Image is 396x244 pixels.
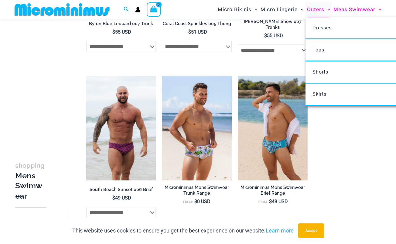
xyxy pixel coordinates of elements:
bdi: 55 USD [112,29,131,35]
nav: Site Navigation [215,1,384,18]
h2: [PERSON_NAME] Show 007 Trunks [238,19,308,30]
a: Coral Coast Sprinkles 005 Thong [162,21,232,29]
bdi: 51 USD [188,29,207,35]
span: Shorts [312,69,328,75]
a: OutersMenu ToggleMenu Toggle [306,2,332,17]
h2: Coral Coast Sprinkles 005 Thong [162,21,232,27]
a: Hamilton Blue Multi 006 Brief 01Hamilton Blue Multi 006 Brief 03Hamilton Blue Multi 006 Brief 03 [238,76,308,180]
span: Skirts [312,91,326,97]
span: shopping [15,162,45,169]
span: $ [112,29,115,35]
a: Search icon link [124,6,129,13]
h2: Microminimus Mens Swimwear Trunk Range [162,185,232,196]
h3: Mens Swimwear [15,160,46,201]
a: Microminimus Mens Swimwear Trunk Range [162,185,232,198]
h2: Microminimus Mens Swimwear Brief Range [238,185,308,196]
img: Hamilton Blue Multi 006 Brief 01 [238,76,308,180]
a: Learn more [266,227,294,234]
span: $ [269,199,272,204]
bdi: 49 USD [112,195,131,201]
iframe: TrustedSite Certified [15,20,70,141]
a: Bondi Chasing Summer 007 Trunk 08Bondi Safari Spice 007 Trunk 06Bondi Safari Spice 007 Trunk 06 [162,76,232,180]
span: $ [264,33,267,38]
a: South Beach Sunset 006 Brief 07South Beach Sunset 006 Brief 03South Beach Sunset 006 Brief 03 [86,76,156,180]
span: $ [188,29,191,35]
span: Menu Toggle [324,2,330,17]
p: This website uses cookies to ensure you get the best experience on our website. [72,226,294,235]
button: Accept [298,223,324,238]
span: Mens Swimwear [333,2,375,17]
span: Tops [312,47,324,53]
a: View Shopping Cart, empty [147,2,161,16]
bdi: 49 USD [269,199,288,204]
img: MM SHOP LOGO FLAT [12,3,112,16]
a: South Beach Sunset 006 Brief [86,187,156,195]
a: Mens SwimwearMenu ToggleMenu Toggle [332,2,383,17]
span: From: [258,200,268,204]
h2: Byron Blue Leopard 007 Trunk [86,21,156,27]
img: South Beach Sunset 006 Brief 07 [86,76,156,180]
span: Menu Toggle [375,2,381,17]
a: Micro BikinisMenu ToggleMenu Toggle [216,2,259,17]
span: $ [194,199,197,204]
a: Account icon link [135,7,141,12]
a: Byron Blue Leopard 007 Trunk [86,21,156,29]
img: Bondi Chasing Summer 007 Trunk 08 [162,76,232,180]
bdi: 0 USD [194,199,210,204]
span: Outers [307,2,324,17]
bdi: 55 USD [264,33,283,38]
span: Menu Toggle [298,2,304,17]
a: Microminimus Mens Swimwear Brief Range [238,185,308,198]
span: Menu Toggle [251,2,258,17]
a: Micro LingerieMenu ToggleMenu Toggle [259,2,305,17]
a: [PERSON_NAME] Show 007 Trunks [238,19,308,32]
span: $ [112,195,115,201]
h2: South Beach Sunset 006 Brief [86,187,156,193]
span: Dresses [312,25,332,31]
span: Micro Lingerie [261,2,298,17]
span: From: [183,200,193,204]
span: Micro Bikinis [218,2,251,17]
